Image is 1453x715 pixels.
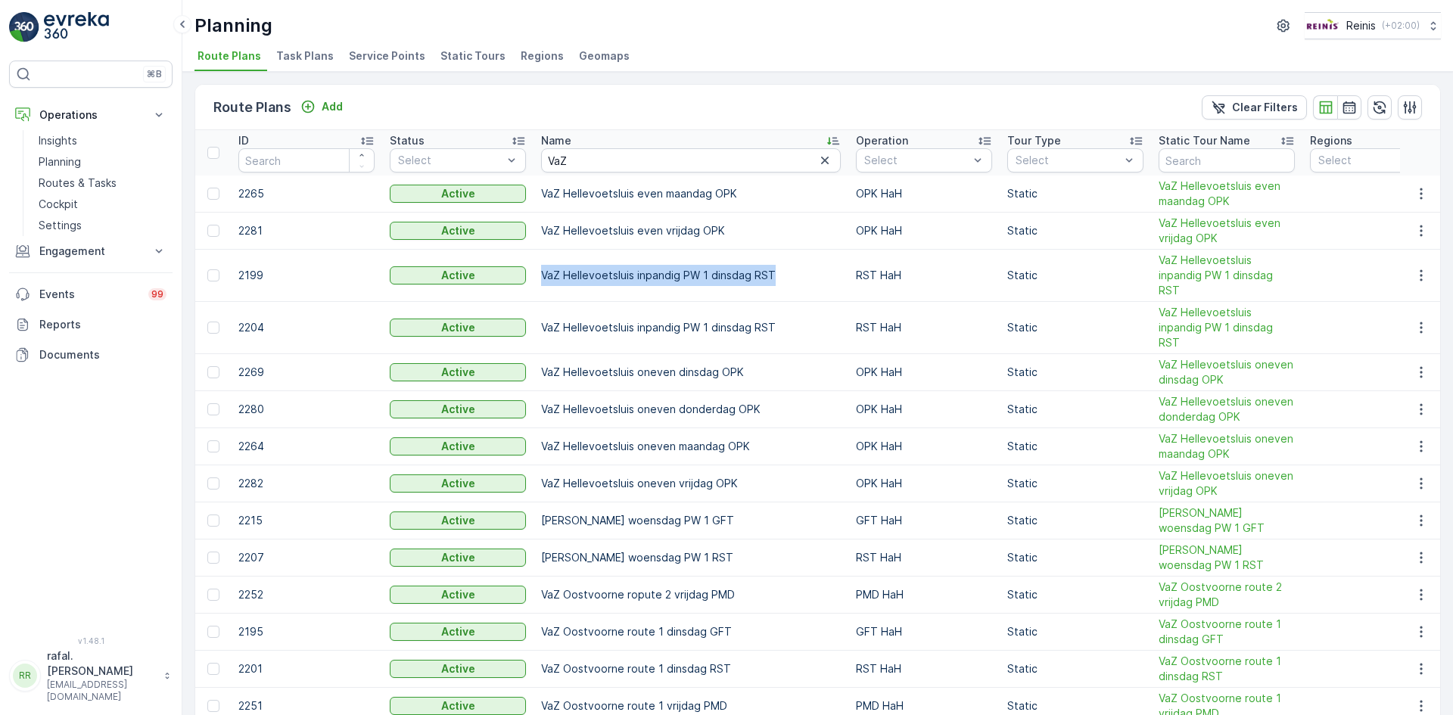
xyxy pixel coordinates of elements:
span: Static Tours [440,48,506,64]
div: Toggle Row Selected [207,663,219,675]
td: Static [1000,176,1151,213]
p: Active [441,476,475,491]
td: OPK HaH [848,213,1000,250]
td: OPK HaH [848,465,1000,502]
p: ⌘B [147,68,162,80]
p: 99 [151,288,163,300]
td: OPK HaH [848,176,1000,213]
span: VaZ Hellevoetsluis oneven donderdag OPK [1159,394,1295,424]
td: OPK HaH [848,354,1000,391]
div: RR [13,664,37,688]
button: Active [390,266,526,284]
span: VaZ Hellevoetsluis inpandig PW 1 dinsdag RST [1159,305,1295,350]
div: Toggle Row Selected [207,477,219,490]
p: Active [441,661,475,676]
td: VaZ Oostvoorne route 1 dinsdag GFT [534,614,848,651]
div: Toggle Row Selected [207,626,219,638]
button: Reinis(+02:00) [1305,12,1441,39]
a: VaZ Hellevoetsluis oneven dinsdag OPK [1159,357,1295,387]
td: Static [1000,391,1151,428]
p: Active [441,223,475,238]
a: Documents [9,340,173,370]
p: Active [441,320,475,335]
td: GFT HaH [848,614,1000,651]
span: Task Plans [276,48,334,64]
p: Events [39,287,139,302]
button: Active [390,549,526,567]
p: Static Tour Name [1159,133,1250,148]
button: Active [390,697,526,715]
a: VaZ Oostvoorne route 2 vrijdag PMD [1159,580,1295,610]
button: RRrafal.[PERSON_NAME][EMAIL_ADDRESS][DOMAIN_NAME] [9,648,173,703]
td: 2207 [231,539,382,577]
button: Active [390,623,526,641]
td: [PERSON_NAME] woensdag PW 1 RST [534,539,848,577]
a: VaZ Hellevoetsluis even vrijdag OPK [1159,216,1295,246]
img: logo_light-DOdMpM7g.png [44,12,109,42]
button: Active [390,400,526,418]
a: VaZ Oostvoorne route 1 dinsdag RST [1159,654,1295,684]
p: Active [441,587,475,602]
p: Active [441,698,475,713]
div: Toggle Row Selected [207,269,219,281]
span: Route Plans [198,48,261,64]
p: Active [441,550,475,565]
button: Active [390,222,526,240]
p: Active [441,439,475,454]
span: VaZ Hellevoetsluis even maandag OPK [1159,179,1295,209]
p: ( +02:00 ) [1382,20,1420,32]
td: Static [1000,539,1151,577]
td: 2252 [231,577,382,614]
div: Toggle Row Selected [207,552,219,564]
button: Active [390,437,526,455]
button: Active [390,660,526,678]
span: v 1.48.1 [9,636,173,645]
p: Active [441,402,475,417]
td: 2204 [231,302,382,354]
td: RST HaH [848,250,1000,302]
td: 2215 [231,502,382,539]
div: Toggle Row Selected [207,589,219,601]
td: Static [1000,614,1151,651]
a: Reports [9,309,173,340]
td: GFT HaH [848,502,1000,539]
div: Toggle Row Selected [207,514,219,527]
td: VaZ Hellevoetsluis oneven donderdag OPK [534,391,848,428]
td: Static [1000,302,1151,354]
button: Operations [9,100,173,130]
div: Toggle Row Selected [207,700,219,712]
img: Reinis-Logo-Vrijstaand_Tekengebied-1-copy2_aBO4n7j.png [1305,17,1340,34]
button: Active [390,474,526,493]
div: Toggle Row Selected [207,366,219,378]
p: Operation [856,133,908,148]
a: VaZ Hellevoetsluis oneven maandag OPK [1159,431,1295,462]
td: Static [1000,213,1151,250]
button: Add [294,98,349,116]
td: 2195 [231,614,382,651]
td: 2201 [231,651,382,688]
td: VaZ Hellevoetsluis oneven dinsdag OPK [534,354,848,391]
div: Toggle Row Selected [207,188,219,200]
a: Planning [33,151,173,173]
p: rafal.[PERSON_NAME] [47,648,156,679]
a: Cockpit [33,194,173,215]
button: Active [390,185,526,203]
button: Clear Filters [1202,95,1307,120]
td: RST HaH [848,539,1000,577]
span: VaZ Hellevoetsluis inpandig PW 1 dinsdag RST [1159,253,1295,298]
p: Active [441,268,475,283]
a: Insights [33,130,173,151]
p: Add [322,99,343,114]
p: Active [441,624,475,639]
p: Select [1016,153,1120,168]
p: Select [864,153,969,168]
a: VaZ Oostvoorne route 1 dinsdag GFT [1159,617,1295,647]
td: Static [1000,577,1151,614]
p: Reinis [1346,18,1376,33]
p: Select [1318,153,1423,168]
